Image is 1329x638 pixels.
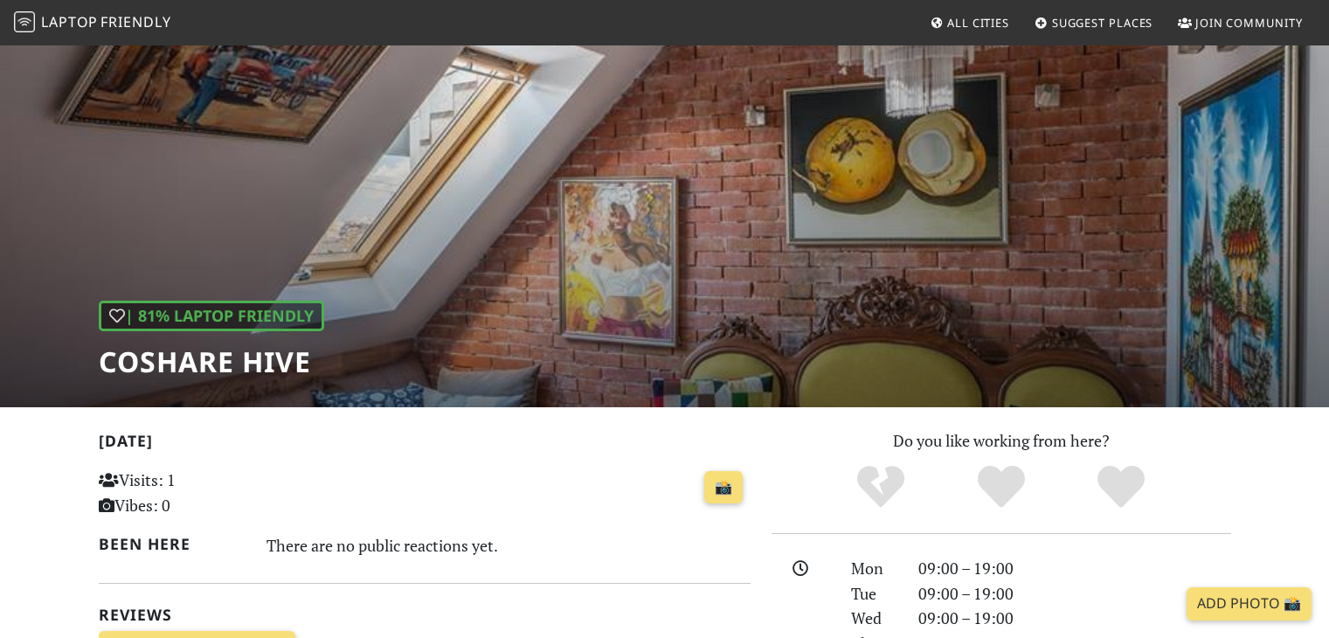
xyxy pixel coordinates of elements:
h2: Reviews [99,606,751,624]
div: Definitely! [1061,463,1181,511]
a: All Cities [923,7,1016,38]
div: There are no public reactions yet. [266,531,751,559]
span: All Cities [947,15,1009,31]
p: Do you like working from here? [772,428,1231,454]
span: Suggest Places [1052,15,1153,31]
h1: CoShare HIVE [99,345,324,378]
span: Friendly [100,12,170,31]
div: Tue [841,581,907,607]
span: Laptop [41,12,98,31]
h2: Been here [99,535,246,553]
a: Add Photo 📸 [1187,587,1312,621]
div: No [820,463,941,511]
div: 09:00 – 19:00 [908,581,1242,607]
h2: [DATE] [99,432,751,457]
div: 09:00 – 19:00 [908,556,1242,581]
div: 09:00 – 19:00 [908,606,1242,631]
div: Wed [841,606,907,631]
div: | 81% Laptop Friendly [99,301,324,331]
div: Yes [941,463,1062,511]
span: Join Community [1195,15,1303,31]
p: Visits: 1 Vibes: 0 [99,468,302,518]
a: Suggest Places [1028,7,1160,38]
a: LaptopFriendly LaptopFriendly [14,8,171,38]
a: Join Community [1171,7,1310,38]
a: 📸 [704,471,743,504]
div: Mon [841,556,907,581]
img: LaptopFriendly [14,11,35,32]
